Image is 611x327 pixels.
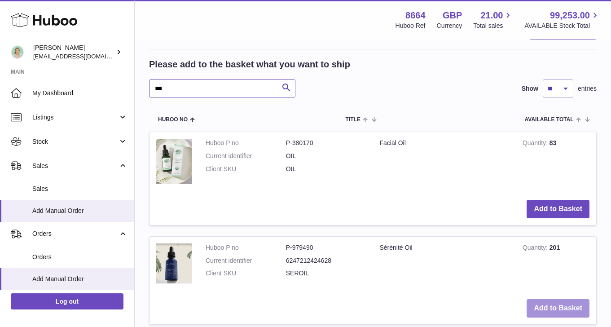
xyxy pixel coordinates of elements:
[523,244,549,253] strong: Quantity
[206,256,286,265] dt: Current identifier
[473,22,513,30] span: Total sales
[527,200,589,218] button: Add to Basket
[525,117,574,123] span: AVAILABLE Total
[550,9,590,22] span: 99,253.00
[480,9,503,22] span: 21.00
[32,207,127,215] span: Add Manual Order
[149,58,350,71] h2: Please add to the basket what you want to ship
[32,275,127,283] span: Add Manual Order
[286,243,366,252] dd: P-979490
[32,162,118,170] span: Sales
[206,165,286,173] dt: Client SKU
[32,89,127,97] span: My Dashboard
[346,117,360,123] span: Title
[524,22,600,30] span: AVAILABLE Stock Total
[516,132,596,193] td: 83
[206,269,286,278] dt: Client SKU
[443,9,462,22] strong: GBP
[32,185,127,193] span: Sales
[516,237,596,292] td: 201
[11,293,123,309] a: Log out
[578,84,597,93] span: entries
[437,22,462,30] div: Currency
[33,44,114,61] div: [PERSON_NAME]
[32,137,118,146] span: Stock
[32,113,118,122] span: Listings
[32,253,127,261] span: Orders
[373,132,516,193] td: Facial Oil
[373,237,516,292] td: Sérénité Oil
[473,9,513,30] a: 21.00 Total sales
[158,117,188,123] span: Huboo no
[286,165,366,173] dd: OIL
[33,53,132,60] span: [EMAIL_ADDRESS][DOMAIN_NAME]
[11,45,24,59] img: hello@thefacialcuppingexpert.com
[206,139,286,147] dt: Huboo P no
[206,152,286,160] dt: Current identifier
[527,299,589,318] button: Add to Basket
[32,230,118,238] span: Orders
[286,152,366,160] dd: OIL
[206,243,286,252] dt: Huboo P no
[405,9,426,22] strong: 8664
[523,139,549,149] strong: Quantity
[156,243,192,283] img: Sérénité Oil
[156,139,192,184] img: Facial Oil
[286,269,366,278] dd: SEROIL
[286,139,366,147] dd: P-380170
[524,9,600,30] a: 99,253.00 AVAILABLE Stock Total
[286,256,366,265] dd: 6247212424628
[522,84,538,93] label: Show
[396,22,426,30] div: Huboo Ref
